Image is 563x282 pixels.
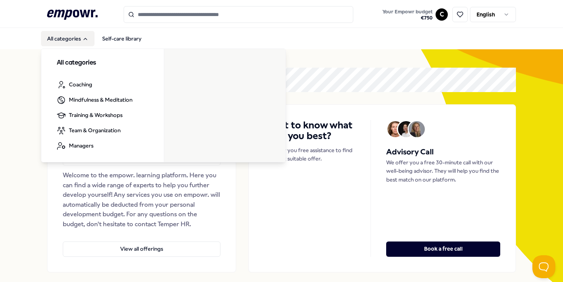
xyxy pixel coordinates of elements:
button: View all offerings [63,241,220,257]
h3: All categories [57,58,149,68]
span: Coaching [69,80,92,89]
p: We offer you free assistance to find the most suitable offer. [264,146,356,163]
nav: Main [41,31,148,46]
img: Avatar [387,121,403,137]
a: Mindfulness & Meditation [51,92,139,108]
button: All categories [41,31,95,46]
img: Avatar [409,121,425,137]
span: € 750 [382,15,432,21]
span: Managers [69,141,93,150]
a: Team & Organization [51,123,127,138]
button: Your Empowr budget€750 [381,7,434,23]
iframe: Help Scout Beacon - Open [532,255,555,278]
a: Training & Workshops [51,108,129,123]
div: Welcome to the empowr. learning platform. Here you can find a wide range of experts to help you f... [63,170,220,229]
h5: Advisory Call [386,146,500,158]
a: Managers [51,138,100,154]
a: View all offerings [63,229,220,257]
a: Your Empowr budget€750 [379,6,436,23]
span: Team & Organization [69,126,121,135]
button: Book a free call [386,241,500,257]
div: All categories [41,49,286,163]
input: Search for products, categories or subcategories [124,6,353,23]
img: Avatar [398,121,414,137]
h4: Want to know what suits you best? [264,120,356,141]
a: Self-care library [96,31,148,46]
a: Coaching [51,77,98,92]
span: Mindfulness & Meditation [69,96,132,104]
span: Your Empowr budget [382,9,432,15]
button: C [436,8,448,21]
span: Training & Workshops [69,111,122,119]
p: We offer you a free 30-minute call with our well-being advisor. They will help you find the best ... [386,158,500,184]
